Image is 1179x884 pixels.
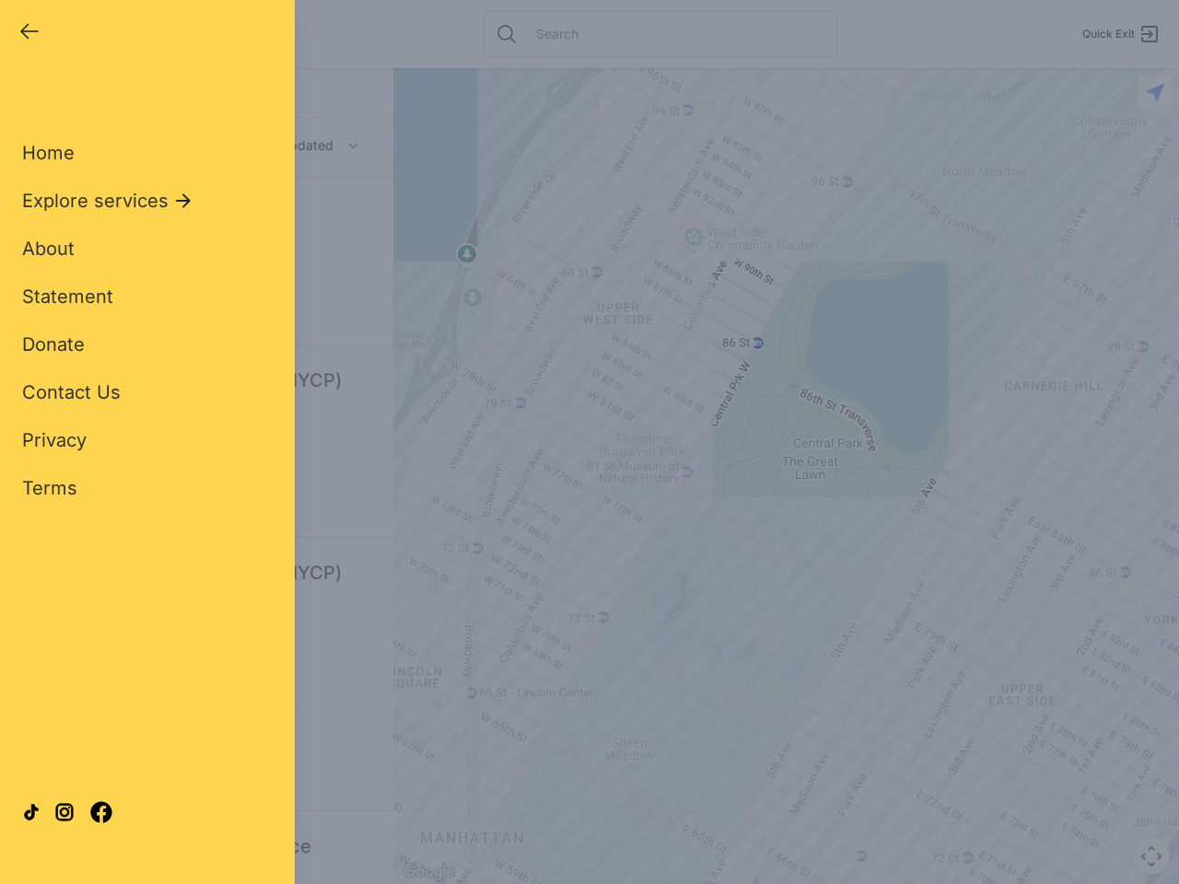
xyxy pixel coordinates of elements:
[22,333,85,355] span: Donate
[22,331,85,357] a: Donate
[22,284,113,309] a: Statement
[22,188,169,214] span: Explore services
[22,142,75,164] span: Home
[22,285,113,308] span: Statement
[22,140,75,166] a: Home
[22,429,87,451] span: Privacy
[22,381,121,403] span: Contact Us
[22,477,77,499] span: Terms
[22,236,75,262] a: About
[22,427,87,453] a: Privacy
[22,475,77,501] a: Terms
[22,188,194,214] button: Explore services
[22,379,121,405] a: Contact Us
[22,238,75,260] span: About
